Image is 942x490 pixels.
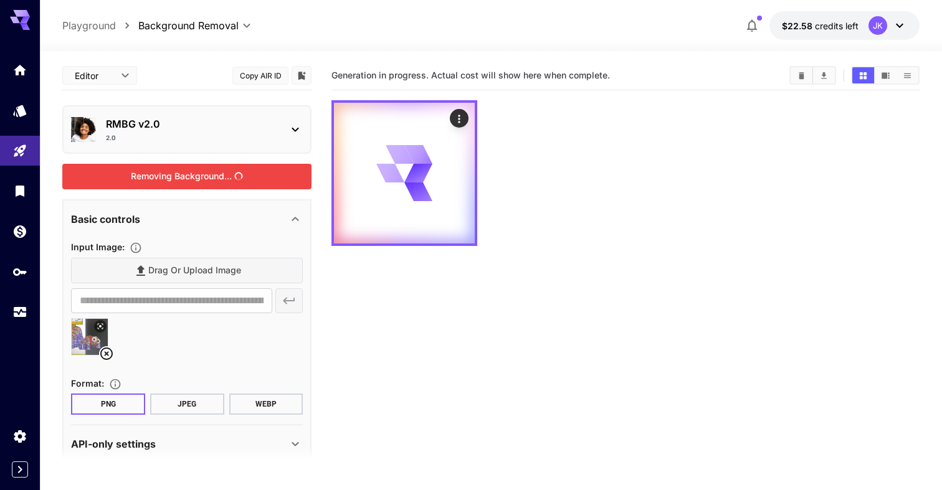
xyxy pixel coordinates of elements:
[150,393,224,415] button: JPEG
[71,429,303,459] div: API-only settings
[12,62,27,78] div: Home
[12,264,27,280] div: API Keys
[106,116,278,131] p: RMBG v2.0
[868,16,887,35] div: JK
[62,18,138,33] nav: breadcrumb
[331,70,610,80] span: Generation in progress. Actual cost will show here when complete.
[71,212,140,227] p: Basic controls
[12,304,27,320] div: Usage
[71,378,104,389] span: Format :
[71,242,125,252] span: Input Image :
[851,66,920,85] div: Show media in grid viewShow media in video viewShow media in list view
[897,67,918,83] button: Show media in list view
[104,378,126,390] button: Choose the file format for the output image.
[62,18,116,33] a: Playground
[71,111,303,148] div: RMBG v2.02.0
[71,393,145,415] button: PNG
[229,393,303,415] button: WEBP
[789,66,836,85] div: Clear AllDownload All
[813,67,835,83] button: Download All
[71,436,156,451] p: API-only settings
[138,18,239,33] span: Background Removal
[296,68,307,83] button: Add to library
[12,183,27,199] div: Library
[875,67,897,83] button: Show media in video view
[125,242,147,254] button: Specifies the input image to be processed.
[12,428,27,444] div: Settings
[12,139,27,154] div: Playground
[12,103,27,118] div: Models
[71,204,303,234] div: Basic controls
[232,67,288,85] button: Copy AIR ID
[106,133,116,143] p: 2.0
[782,21,815,31] span: $22.58
[75,69,113,82] span: Editor
[12,461,28,478] button: Expand sidebar
[815,21,859,31] span: credits left
[450,109,469,128] div: Actions
[769,11,920,40] button: $22.58479JK
[852,67,874,83] button: Show media in grid view
[791,67,812,83] button: Clear All
[782,19,859,32] div: $22.58479
[12,224,27,239] div: Wallet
